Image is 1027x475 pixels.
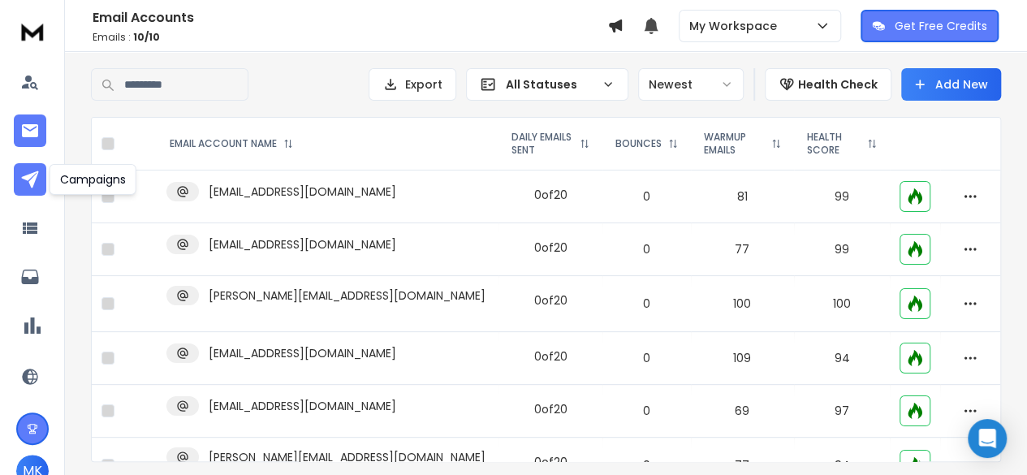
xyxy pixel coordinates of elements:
p: 0 [612,241,681,257]
td: 77 [691,223,794,276]
p: 0 [612,296,681,312]
td: 94 [794,332,890,385]
img: logo [16,16,49,46]
p: [EMAIL_ADDRESS][DOMAIN_NAME] [209,184,396,200]
span: 10 / 10 [133,30,160,44]
p: Emails : [93,31,607,44]
div: 0 of 20 [534,187,567,203]
div: EMAIL ACCOUNT NAME [170,137,293,150]
td: 99 [794,171,890,223]
div: 0 of 20 [534,401,567,417]
p: 0 [612,188,681,205]
p: [EMAIL_ADDRESS][DOMAIN_NAME] [209,345,396,361]
div: 0 of 20 [534,240,567,256]
p: [PERSON_NAME][EMAIL_ADDRESS][DOMAIN_NAME] [209,287,485,304]
div: Open Intercom Messenger [968,419,1007,458]
p: [PERSON_NAME][EMAIL_ADDRESS][DOMAIN_NAME] [209,449,485,465]
p: All Statuses [506,76,595,93]
p: 0 [612,403,681,419]
button: Add New [901,68,1001,101]
p: My Workspace [689,18,783,34]
p: HEALTH SCORE [807,131,861,157]
div: 0 of 20 [534,292,567,309]
button: Get Free Credits [861,10,999,42]
p: Get Free Credits [895,18,987,34]
p: BOUNCES [615,137,662,150]
td: 81 [691,171,794,223]
p: 0 [612,457,681,473]
p: 0 [612,350,681,366]
h1: Email Accounts [93,8,607,28]
p: [EMAIL_ADDRESS][DOMAIN_NAME] [209,236,396,253]
button: Export [369,68,456,101]
td: 97 [794,385,890,438]
td: 109 [691,332,794,385]
td: 69 [691,385,794,438]
td: 100 [794,276,890,332]
div: 0 of 20 [534,348,567,365]
td: 100 [691,276,794,332]
div: Campaigns [50,164,136,195]
p: DAILY EMAILS SENT [511,131,572,157]
p: WARMUP EMAILS [704,131,765,157]
div: 0 of 20 [534,454,567,470]
button: Health Check [765,68,891,101]
p: Health Check [798,76,878,93]
button: Newest [638,68,744,101]
td: 99 [794,223,890,276]
p: [EMAIL_ADDRESS][DOMAIN_NAME] [209,398,396,414]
